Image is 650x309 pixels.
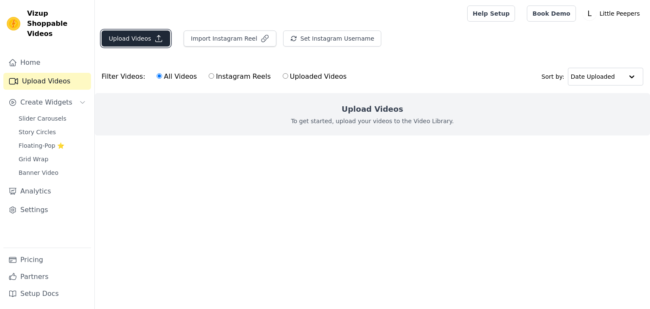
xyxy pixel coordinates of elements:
a: Settings [3,201,91,218]
a: Grid Wrap [14,153,91,165]
a: Story Circles [14,126,91,138]
span: Slider Carousels [19,114,66,123]
div: Sort by: [542,68,644,86]
button: Set Instagram Username [283,30,381,47]
img: Vizup [7,17,20,30]
h2: Upload Videos [342,103,403,115]
span: Story Circles [19,128,56,136]
a: Analytics [3,183,91,200]
button: Upload Videos [102,30,170,47]
a: Banner Video [14,167,91,179]
label: Uploaded Videos [282,71,347,82]
a: Upload Videos [3,73,91,90]
label: Instagram Reels [208,71,271,82]
input: Instagram Reels [209,73,214,79]
a: Slider Carousels [14,113,91,124]
a: Book Demo [527,6,576,22]
a: Floating-Pop ⭐ [14,140,91,152]
a: Partners [3,268,91,285]
span: Banner Video [19,168,58,177]
a: Pricing [3,251,91,268]
button: Create Widgets [3,94,91,111]
span: Floating-Pop ⭐ [19,141,64,150]
span: Vizup Shoppable Videos [27,8,88,39]
text: L [587,9,592,18]
input: Uploaded Videos [283,73,288,79]
p: Little Peepers [596,6,643,21]
a: Setup Docs [3,285,91,302]
button: Import Instagram Reel [184,30,276,47]
span: Grid Wrap [19,155,48,163]
button: L Little Peepers [583,6,643,21]
label: All Videos [156,71,197,82]
p: To get started, upload your videos to the Video Library. [291,117,454,125]
span: Create Widgets [20,97,72,108]
a: Help Setup [467,6,515,22]
input: All Videos [157,73,162,79]
a: Home [3,54,91,71]
div: Filter Videos: [102,67,351,86]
